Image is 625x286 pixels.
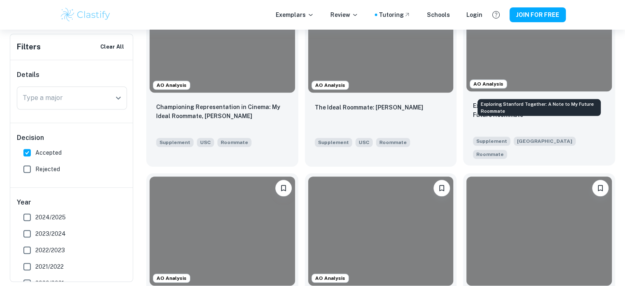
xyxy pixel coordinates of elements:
span: Which well-known person or fictional character would be your ideal roommate? [217,137,251,147]
h6: Filters [17,41,41,53]
span: Accepted [35,148,62,157]
p: Exemplars [276,10,314,19]
h6: Decision [17,133,127,143]
p: Championing Representation in Cinema: My Ideal Roommate, Daniel Kwan [156,102,288,121]
span: USC [197,138,214,147]
a: Login [466,10,482,19]
p: Exploring Stanford Together: A Note to My Future Roommate [473,101,605,119]
span: 2022/2023 [35,246,65,255]
span: Virtually all of Stanford's undergraduates live on campus. Write a note to your future roommate t... [473,149,507,159]
button: JOIN FOR FREE [510,7,566,22]
a: Tutoring [379,10,411,19]
a: Schools [427,10,450,19]
h6: Year [17,198,127,207]
div: Exploring Stanford Together: A Note to My Future Roommate [477,99,601,116]
p: The Ideal Roommate: Jess Day [315,103,423,112]
span: Roommate [476,151,504,158]
button: Help and Feedback [489,8,503,22]
button: Open [113,92,124,104]
button: Please log in to bookmark exemplars [434,180,450,196]
span: 2021/2022 [35,262,64,271]
span: Supplement [156,138,194,147]
span: Rejected [35,165,60,174]
button: Clear All [98,41,126,53]
p: Review [330,10,358,19]
span: 2023/2024 [35,229,66,238]
span: AO Analysis [470,80,507,88]
span: AO Analysis [153,274,190,282]
span: Which well-known person or fictional character would be your ideal roommate? [376,137,410,147]
span: AO Analysis [312,81,348,89]
h6: Details [17,70,127,80]
span: 2024/2025 [35,213,66,222]
span: Roommate [221,139,248,146]
span: Supplement [473,137,510,146]
span: AO Analysis [153,81,190,89]
span: [GEOGRAPHIC_DATA] [514,137,576,146]
span: Roommate [379,139,407,146]
img: Clastify logo [60,7,112,23]
span: AO Analysis [312,274,348,282]
span: Supplement [315,138,352,147]
span: USC [355,138,373,147]
button: Please log in to bookmark exemplars [275,180,292,196]
button: Please log in to bookmark exemplars [592,180,609,196]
